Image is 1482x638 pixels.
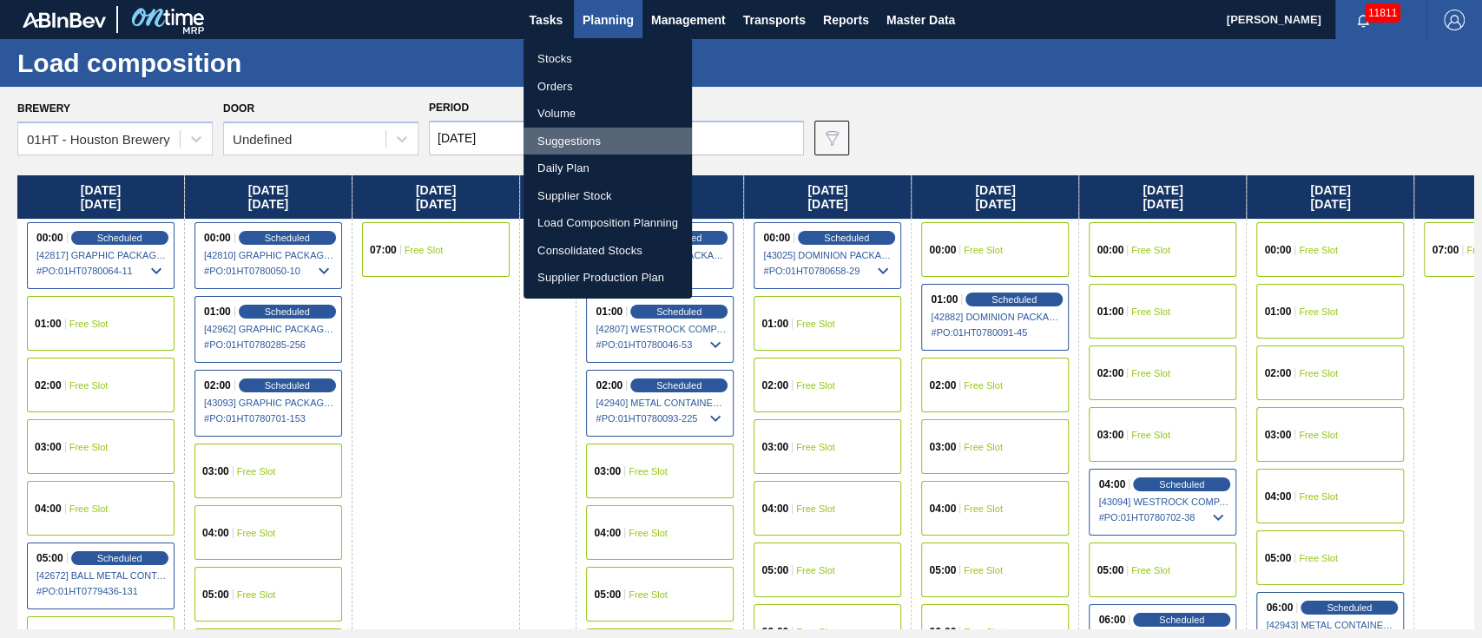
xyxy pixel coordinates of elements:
[524,155,692,182] a: Daily Plan
[524,100,692,128] a: Volume
[524,237,692,265] a: Consolidated Stocks
[524,182,692,210] a: Supplier Stock
[524,128,692,155] a: Suggestions
[524,264,692,292] a: Supplier Production Plan
[524,209,692,237] a: Load Composition Planning
[524,45,692,73] a: Stocks
[524,73,692,101] a: Orders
